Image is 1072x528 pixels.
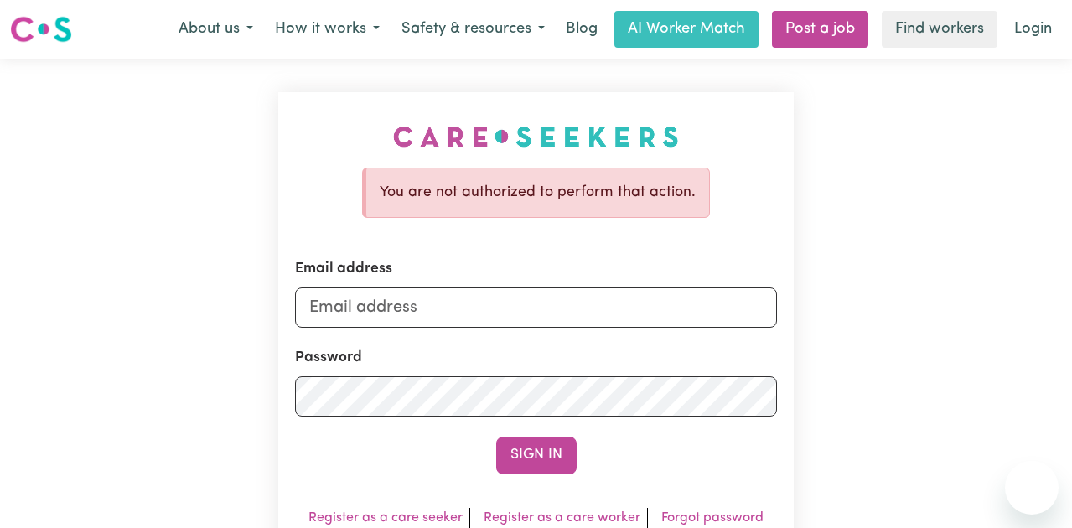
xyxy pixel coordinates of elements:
[661,511,764,525] a: Forgot password
[380,182,696,204] p: You are not authorized to perform that action.
[10,14,72,44] img: Careseekers logo
[614,11,759,48] a: AI Worker Match
[295,348,362,370] label: Password
[295,258,392,280] label: Email address
[295,287,778,328] input: Email address
[168,12,264,47] button: About us
[308,511,463,525] a: Register as a care seeker
[264,12,391,47] button: How it works
[772,11,868,48] a: Post a job
[391,12,556,47] button: Safety & resources
[882,11,997,48] a: Find workers
[496,437,577,474] button: Sign In
[1004,11,1062,48] a: Login
[10,10,72,49] a: Careseekers logo
[484,511,640,525] a: Register as a care worker
[556,11,608,48] a: Blog
[1005,461,1059,515] iframe: Button to launch messaging window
